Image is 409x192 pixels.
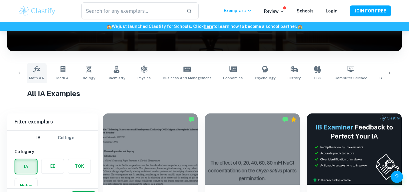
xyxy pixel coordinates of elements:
span: Physics [137,75,151,81]
div: Filter type choice [31,131,74,145]
h6: Filter exemplars [7,113,98,130]
button: IA [15,159,37,174]
button: TOK [68,159,91,173]
span: 🏫 [107,24,112,29]
span: Math AI [56,75,70,81]
span: History [288,75,301,81]
button: IB [31,131,46,145]
span: Geography [379,75,399,81]
img: Clastify logo [18,5,57,17]
span: Psychology [255,75,275,81]
button: JOIN FOR FREE [350,5,391,16]
img: Thumbnail [307,113,402,185]
span: Computer Science [335,75,367,81]
span: Biology [82,75,95,81]
a: Schools [297,8,314,13]
span: ESS [314,75,321,81]
p: Exemplars [224,7,252,14]
span: Math AA [29,75,44,81]
span: Economics [223,75,243,81]
button: Help and Feedback [391,171,403,183]
h1: All IA Examples [27,88,382,99]
img: Marked [189,116,195,123]
button: EE [41,159,64,173]
p: Review [264,8,285,15]
img: Marked [282,116,288,123]
h6: Category [15,148,91,155]
a: Login [326,8,338,13]
span: Chemistry [107,75,125,81]
button: College [58,131,74,145]
input: Search for any exemplars... [81,2,181,19]
a: here [204,24,213,29]
h6: We just launched Clastify for Schools. Click to learn how to become a school partner. [1,23,408,30]
div: Premium [291,116,297,123]
span: Business and Management [163,75,211,81]
span: 🏫 [297,24,302,29]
